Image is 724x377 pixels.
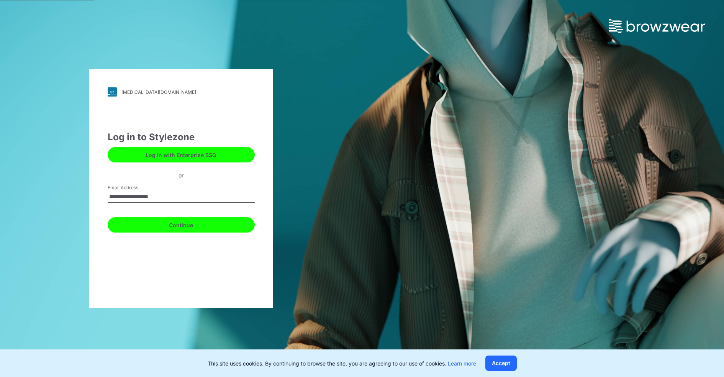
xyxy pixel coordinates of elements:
a: [MEDICAL_DATA][DOMAIN_NAME] [108,87,255,97]
img: svg+xml;base64,PHN2ZyB3aWR0aD0iMjgiIGhlaWdodD0iMjgiIHZpZXdCb3g9IjAgMCAyOCAyOCIgZmlsbD0ibm9uZSIgeG... [108,87,117,97]
button: Log in with Enterprise SSO [108,147,255,162]
label: Email Address [108,184,161,191]
div: Log in to Stylezone [108,130,255,144]
div: [MEDICAL_DATA][DOMAIN_NAME] [121,89,196,95]
button: Accept [485,356,517,371]
button: Continue [108,217,255,233]
div: or [172,171,190,179]
img: browzwear-logo.73288ffb.svg [609,19,705,33]
a: Learn more [448,360,476,367]
p: This site uses cookies. By continuing to browse the site, you are agreeing to our use of cookies. [208,359,476,367]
